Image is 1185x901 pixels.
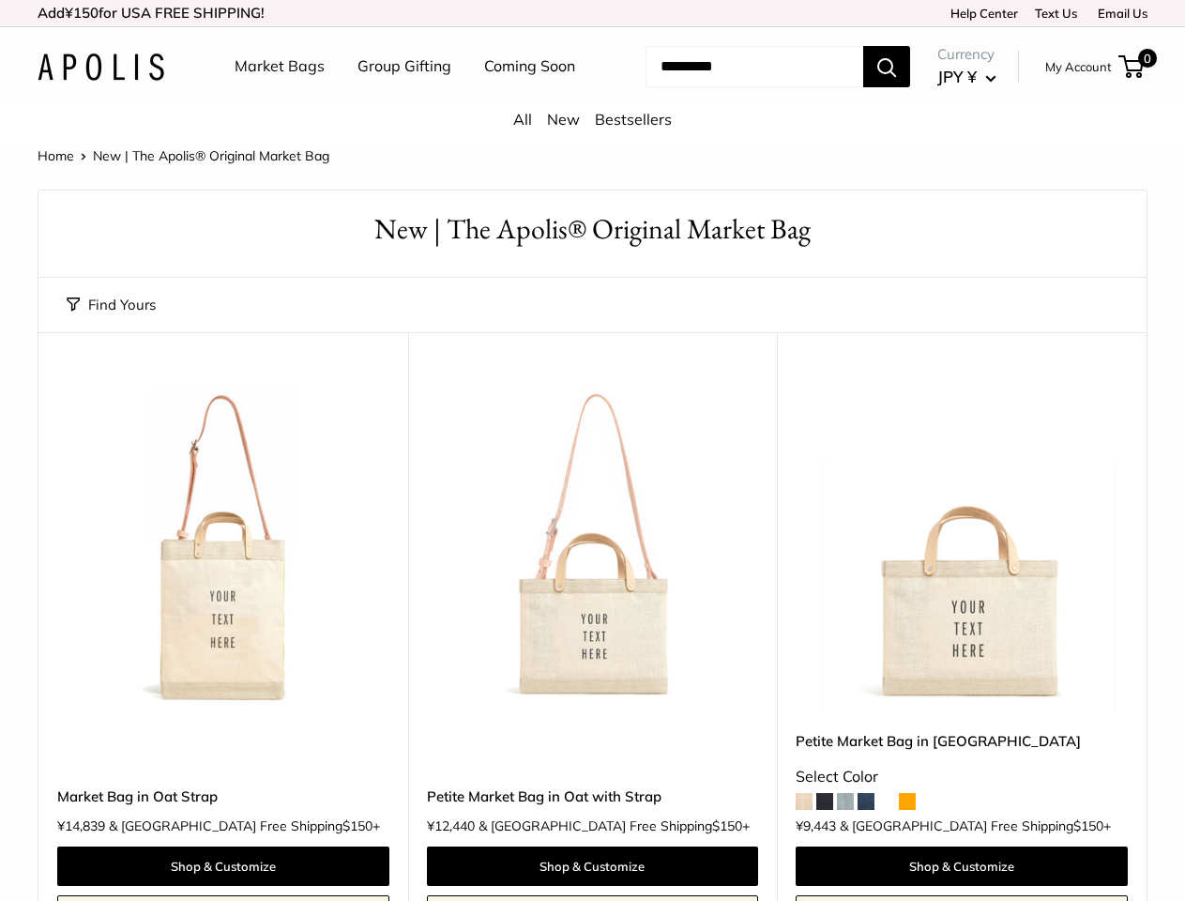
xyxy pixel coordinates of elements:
[427,847,759,886] a: Shop & Customize
[513,110,532,129] a: All
[547,110,580,129] a: New
[342,817,372,834] span: $150
[67,209,1118,250] h1: New | The Apolis® Original Market Bag
[235,53,325,81] a: Market Bags
[595,110,672,129] a: Bestsellers
[1091,6,1147,21] a: Email Us
[427,379,759,711] a: Petite Market Bag in Oat with StrapPetite Market Bag in Oat with Strap
[67,292,156,318] button: Find Yours
[937,41,996,68] span: Currency
[796,763,1128,791] div: Select Color
[93,147,329,164] span: New | The Apolis® Original Market Bag
[1045,55,1112,78] a: My Account
[712,817,742,834] span: $150
[109,819,380,832] span: & [GEOGRAPHIC_DATA] Free Shipping +
[38,53,164,81] img: Apolis
[863,46,910,87] button: Search
[427,819,475,832] span: ¥12,440
[944,6,1018,21] a: Help Center
[57,379,389,711] img: Market Bag in Oat Strap
[38,147,74,164] a: Home
[1138,49,1157,68] span: 0
[1035,6,1077,21] a: Text Us
[1073,817,1103,834] span: $150
[796,847,1128,886] a: Shop & Customize
[937,62,996,92] button: JPY ¥
[484,53,575,81] a: Coming Soon
[357,53,451,81] a: Group Gifting
[937,67,977,86] span: JPY ¥
[796,379,1128,711] img: Petite Market Bag in Oat
[646,46,863,87] input: Search...
[796,379,1128,711] a: Petite Market Bag in OatPetite Market Bag in Oat
[427,786,759,807] a: Petite Market Bag in Oat with Strap
[57,379,389,711] a: Market Bag in Oat StrapMarket Bag in Oat Strap
[1120,55,1144,78] a: 0
[479,819,750,832] span: & [GEOGRAPHIC_DATA] Free Shipping +
[57,819,105,832] span: ¥14,839
[38,144,329,168] nav: Breadcrumb
[57,847,389,886] a: Shop & Customize
[796,819,836,832] span: ¥9,443
[796,730,1128,752] a: Petite Market Bag in [GEOGRAPHIC_DATA]
[65,4,99,22] span: ¥150
[57,786,389,807] a: Market Bag in Oat Strap
[427,379,759,711] img: Petite Market Bag in Oat with Strap
[840,819,1111,832] span: & [GEOGRAPHIC_DATA] Free Shipping +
